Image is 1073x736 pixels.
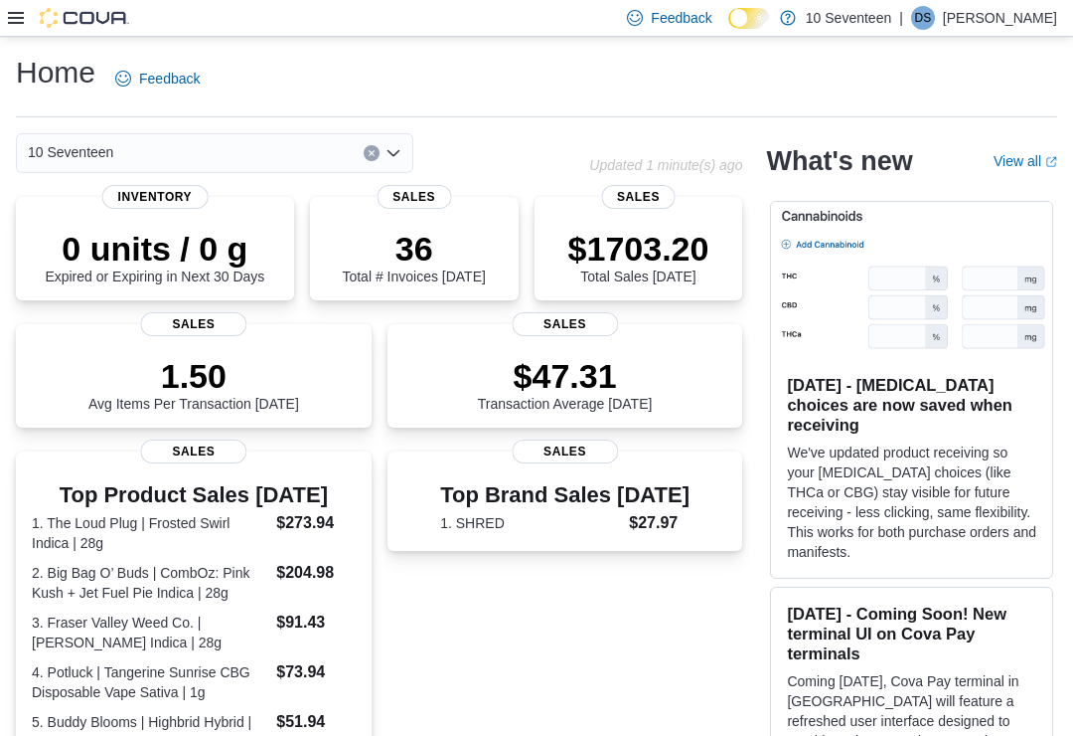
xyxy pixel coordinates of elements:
[276,710,355,734] dd: $51.94
[276,611,355,635] dd: $91.43
[276,660,355,684] dd: $73.94
[568,229,709,269] p: $1703.20
[651,8,711,28] span: Feedback
[899,6,903,30] p: |
[478,356,653,396] p: $47.31
[342,229,485,284] div: Total # Invoices [DATE]
[16,53,95,92] h1: Home
[478,356,653,412] div: Transaction Average [DATE]
[88,356,299,412] div: Avg Items Per Transaction [DATE]
[32,513,268,553] dt: 1. The Loud Plug | Frosted Swirl Indica | 28g
[377,185,451,209] span: Sales
[276,561,355,585] dd: $204.98
[1045,156,1057,168] svg: External link
[32,613,268,652] dt: 3. Fraser Valley Weed Co. | [PERSON_NAME] Indica | 28g
[385,145,401,161] button: Open list of options
[787,443,1036,562] p: We've updated product receiving so your [MEDICAL_DATA] choices (like THCa or CBG) stay visible fo...
[766,145,912,177] h2: What's new
[787,604,1036,663] h3: [DATE] - Coming Soon! New terminal UI on Cova Pay terminals
[32,662,268,702] dt: 4. Potluck | Tangerine Sunrise CBG Disposable Vape Sativa | 1g
[629,511,690,535] dd: $27.97
[589,157,742,173] p: Updated 1 minute(s) ago
[440,513,621,533] dt: 1. SHRED
[601,185,676,209] span: Sales
[994,153,1057,169] a: View allExternal link
[568,229,709,284] div: Total Sales [DATE]
[342,229,485,269] p: 36
[140,440,246,463] span: Sales
[440,483,690,507] h3: Top Brand Sales [DATE]
[32,483,356,507] h3: Top Product Sales [DATE]
[512,440,618,463] span: Sales
[107,59,208,98] a: Feedback
[364,145,380,161] button: Clear input
[45,229,264,269] p: 0 units / 0 g
[28,140,113,164] span: 10 Seventeen
[915,6,932,30] span: DS
[45,229,264,284] div: Expired or Expiring in Next 30 Days
[911,6,935,30] div: Dave Seegar
[102,185,209,209] span: Inventory
[943,6,1057,30] p: [PERSON_NAME]
[40,8,129,28] img: Cova
[806,6,891,30] p: 10 Seventeen
[787,375,1036,435] h3: [DATE] - [MEDICAL_DATA] choices are now saved when receiving
[728,29,729,30] span: Dark Mode
[88,356,299,396] p: 1.50
[32,563,268,603] dt: 2. Big Bag O’ Buds | CombOz: Pink Kush + Jet Fuel Pie Indica | 28g
[140,312,246,336] span: Sales
[276,511,355,535] dd: $273.94
[139,69,200,89] span: Feedback
[728,8,770,29] input: Dark Mode
[512,312,618,336] span: Sales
